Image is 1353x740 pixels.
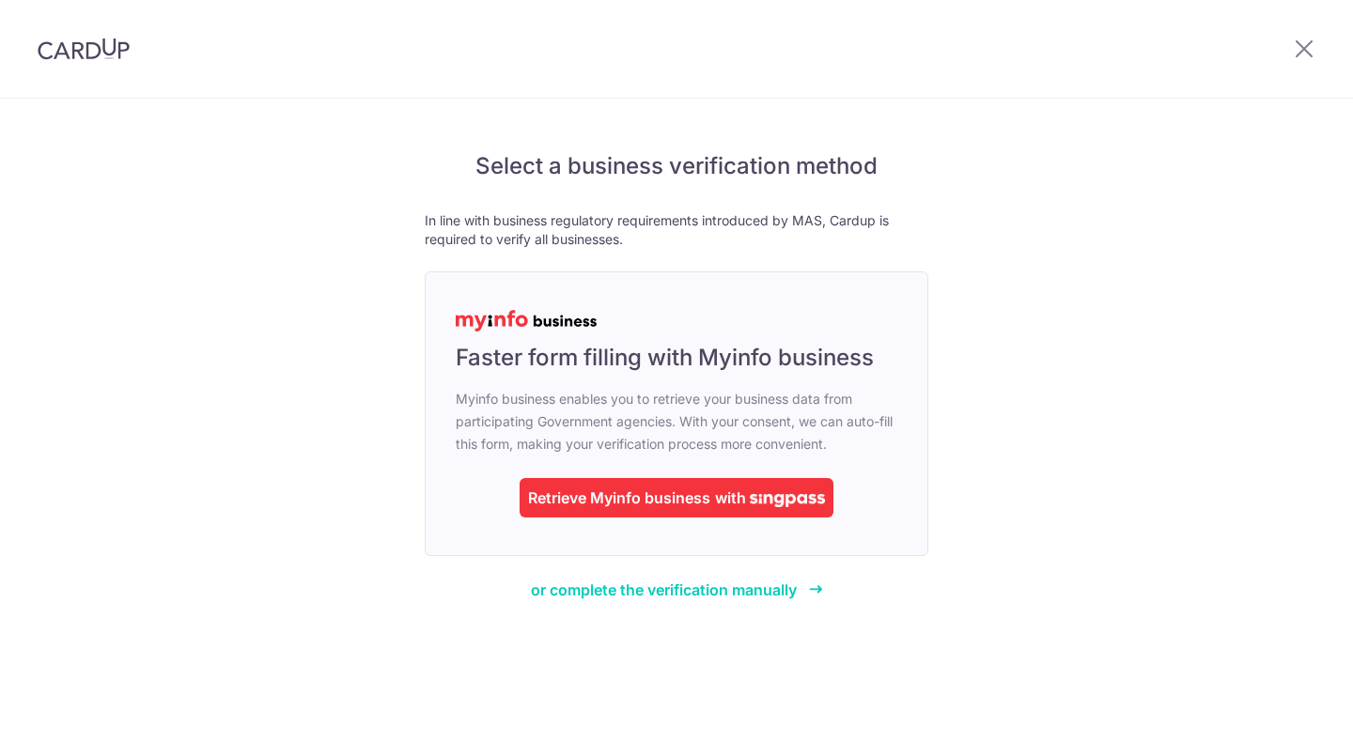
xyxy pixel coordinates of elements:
a: Faster form filling with Myinfo business Myinfo business enables you to retrieve your business da... [425,271,928,556]
img: MyInfoLogo [456,310,597,331]
span: Faster form filling with Myinfo business [456,343,874,373]
span: Myinfo business enables you to retrieve your business data from participating Government agencies... [456,388,897,455]
img: singpass [750,494,825,507]
img: CardUp [38,38,130,60]
span: or complete the verification manually [531,580,797,599]
a: or complete the verification manually [531,578,823,601]
div: Retrieve Myinfo business [528,486,710,509]
p: In line with business regulatory requirements introduced by MAS, Cardup is required to verify all... [425,211,928,249]
h5: Select a business verification method [425,151,928,181]
span: with [715,488,746,507]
